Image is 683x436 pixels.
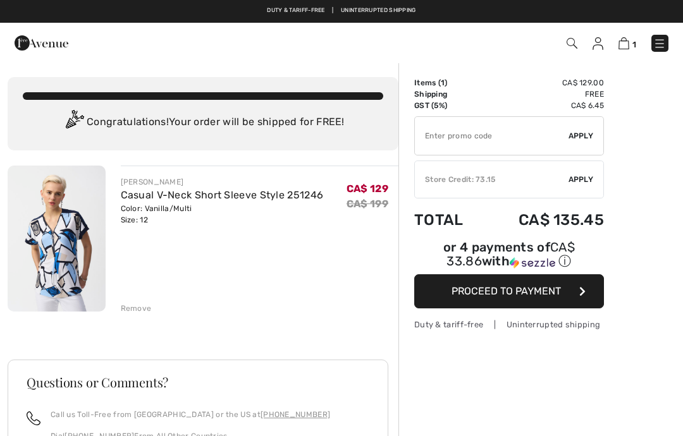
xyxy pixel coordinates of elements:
[15,36,68,48] a: 1ère Avenue
[632,40,636,49] span: 1
[121,176,324,188] div: [PERSON_NAME]
[414,274,604,308] button: Proceed to Payment
[15,30,68,56] img: 1ère Avenue
[8,166,106,312] img: Casual V-Neck Short Sleeve Style 251246
[483,77,604,88] td: CA$ 129.00
[653,37,666,50] img: Menu
[415,117,569,155] input: Promo code
[414,318,604,330] div: Duty & tariff-free | Uninterrupted shipping
[452,285,561,297] span: Proceed to Payment
[618,35,636,51] a: 1
[510,257,555,269] img: Sezzle
[51,409,330,420] p: Call us Toll-Free from [GEOGRAPHIC_DATA] or the US at
[414,88,483,100] td: Shipping
[593,37,603,50] img: My Info
[61,110,87,135] img: Congratulation2.svg
[618,37,629,49] img: Shopping Bag
[23,110,383,135] div: Congratulations! Your order will be shipped for FREE!
[27,411,40,425] img: call
[441,78,445,87] span: 1
[414,100,483,111] td: GST (5%)
[414,241,604,270] div: or 4 payments of with
[415,174,569,185] div: Store Credit: 73.15
[446,239,575,269] span: CA$ 33.86
[121,203,324,226] div: Color: Vanilla/Multi Size: 12
[483,100,604,111] td: CA$ 6.45
[347,183,388,195] span: CA$ 129
[27,376,369,389] h3: Questions or Comments?
[121,303,152,314] div: Remove
[483,198,604,241] td: CA$ 135.45
[121,189,324,201] a: Casual V-Neck Short Sleeve Style 251246
[414,77,483,88] td: Items ( )
[414,241,604,274] div: or 4 payments ofCA$ 33.86withSezzle Click to learn more about Sezzle
[347,198,388,210] s: CA$ 199
[569,130,594,142] span: Apply
[569,174,594,185] span: Apply
[567,38,577,49] img: Search
[483,88,604,100] td: Free
[414,198,483,241] td: Total
[261,410,330,419] a: [PHONE_NUMBER]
